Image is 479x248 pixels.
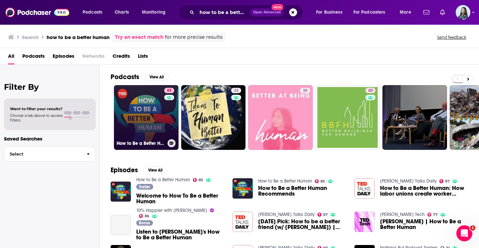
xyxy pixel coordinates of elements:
p: Saved Searches [4,136,96,142]
button: View All [143,166,167,174]
span: 40 [368,87,373,94]
a: How to Be a Better Human [136,177,190,183]
a: Listen to TED's How to Be a Better Human [111,215,131,235]
span: 85 [199,179,203,182]
a: PodcastsView All [111,73,169,81]
span: 77 [433,213,438,216]
img: User Profile [456,5,470,20]
span: How to Be a Better Human Recommends [258,185,346,197]
button: Show profile menu [456,5,470,20]
span: [PERSON_NAME] | How to Be a Better Human [380,219,468,230]
span: 85 [167,87,172,94]
img: How to Be a Better Human Recommends [233,178,253,199]
span: Choose a tab above to access filters. [10,113,63,122]
input: Search podcasts, credits, & more... [197,7,250,18]
span: Bonus [139,221,150,225]
span: Charts [115,8,129,17]
a: 77 [427,213,438,217]
a: Charts [110,7,133,18]
span: 86 [145,215,149,218]
a: Podcasts [22,51,45,64]
span: Open Advanced [253,11,281,14]
a: 85How to Be a Better Human [114,85,179,150]
h2: Podcasts [111,73,139,81]
span: Listen to [PERSON_NAME]'s How to Be a Better Human [136,229,225,240]
span: For Podcasters [353,8,385,17]
button: Select [4,147,96,162]
a: TED Tech [380,212,425,217]
a: Welcome to How To Be a Better Human [136,193,225,204]
span: Episodes [53,51,74,64]
a: TED Talks Daily [258,212,315,217]
a: Sunday Pick: How to be a better friend (w/ Rhaina Cohen) | How to Be a Better Human [258,219,346,230]
img: Podchaser - Follow, Share and Rate Podcasts [5,6,69,19]
span: Monitoring [142,8,166,17]
a: 40 [315,85,380,150]
a: 30 [300,88,310,93]
img: Welcome to How To Be a Better Human [111,182,131,202]
a: 97 [439,179,450,183]
div: Search podcasts, credits, & more... [185,5,309,20]
a: 85 [315,179,325,183]
span: More [400,8,411,17]
a: 32 [181,85,246,150]
span: Trailer [139,185,150,189]
img: Kevin Roose | How to Be a Better Human [354,212,375,232]
h2: Filter By [4,82,96,92]
a: 30 [248,85,313,150]
span: Logged in as brookefortierpr [456,5,470,20]
button: open menu [395,7,419,18]
button: Send feedback [435,34,468,40]
h3: how to be a better human [47,34,110,40]
a: Show notifications dropdown [437,7,448,18]
button: open menu [311,7,351,18]
span: [DATE] Pick: How to be a better friend (w/ [PERSON_NAME]) | How to Be a Better Human [258,219,346,230]
img: How to Be a Better Human: How labor unions create worker power [354,178,375,199]
iframe: Intercom live chat [456,225,472,241]
span: Podcasts [83,8,102,17]
span: New [271,4,283,10]
span: Select [4,152,81,156]
a: How to Be a Better Human [258,178,312,184]
button: Open AdvancedNew [250,8,284,16]
img: Sunday Pick: How to be a better friend (w/ Rhaina Cohen) | How to Be a Better Human [233,212,253,232]
h3: How to Be a Better Human [117,141,165,146]
a: How to Be a Better Human: How labor unions create worker power [380,185,468,197]
button: open menu [137,7,174,18]
span: 97 [445,180,450,183]
a: All [8,51,14,64]
a: Try an exact match [115,33,164,41]
span: Networks [82,51,105,64]
span: for more precise results [165,33,223,41]
h3: Search [22,34,39,40]
a: Listen to TED's How to Be a Better Human [136,229,225,240]
span: 97 [323,213,328,216]
a: 40 [365,88,375,93]
a: 85 [193,178,204,182]
a: 85 [164,88,174,93]
button: open menu [349,7,395,18]
a: Show notifications dropdown [421,7,432,18]
button: View All [145,73,169,81]
a: 86 [139,214,150,218]
h2: Episodes [111,166,138,174]
span: 1 [470,225,475,231]
a: Kevin Roose | How to Be a Better Human [380,219,468,230]
span: For Business [316,8,342,17]
span: 30 [303,87,307,94]
a: TED Talks Daily [380,178,437,184]
a: Lists [138,51,148,64]
a: 32 [231,88,241,93]
a: Credits [113,51,130,64]
a: 10% Happier with Dan Harris [136,208,207,213]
